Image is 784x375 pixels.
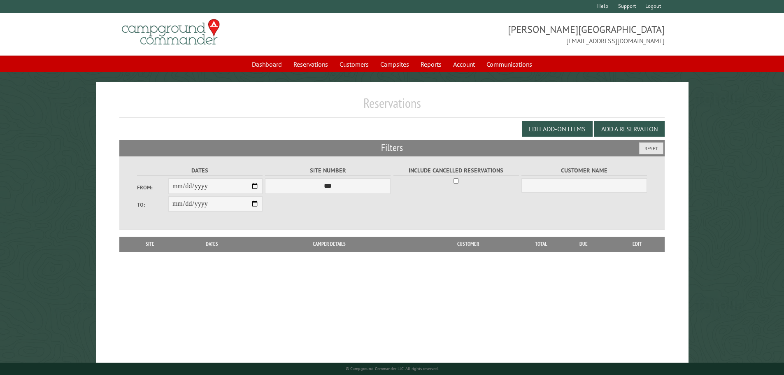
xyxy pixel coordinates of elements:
label: Dates [137,166,263,175]
label: From: [137,184,168,191]
label: Include Cancelled Reservations [393,166,519,175]
a: Reservations [288,56,333,72]
label: Customer Name [521,166,647,175]
th: Due [558,237,610,252]
span: [PERSON_NAME][GEOGRAPHIC_DATA] [EMAIL_ADDRESS][DOMAIN_NAME] [392,23,665,46]
th: Site [123,237,177,252]
h1: Reservations [119,95,665,118]
label: To: [137,201,168,209]
img: Campground Commander [119,16,222,48]
h2: Filters [119,140,665,156]
th: Total [525,237,558,252]
button: Add a Reservation [594,121,665,137]
label: Site Number [265,166,391,175]
th: Camper Details [247,237,411,252]
th: Edit [610,237,665,252]
th: Dates [177,237,247,252]
th: Customer [411,237,525,252]
a: Customers [335,56,374,72]
a: Reports [416,56,447,72]
a: Communications [482,56,537,72]
a: Campsites [375,56,414,72]
button: Edit Add-on Items [522,121,593,137]
button: Reset [639,142,663,154]
a: Account [448,56,480,72]
a: Dashboard [247,56,287,72]
small: © Campground Commander LLC. All rights reserved. [346,366,439,371]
